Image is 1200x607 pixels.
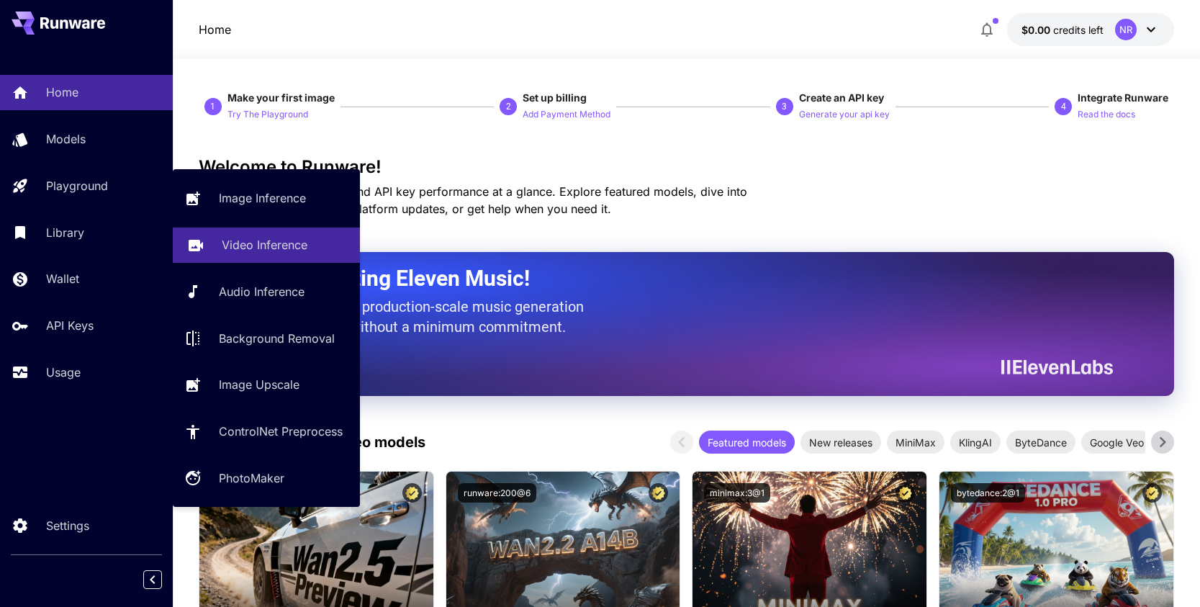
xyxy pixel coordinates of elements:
p: Background Removal [219,330,335,347]
button: Certified Model – Vetted for best performance and includes a commercial license. [1142,483,1162,503]
p: Image Upscale [219,376,299,393]
a: Image Upscale [173,367,360,403]
p: ControlNet Preprocess [219,423,343,440]
span: Set up billing [523,91,587,104]
p: Image Inference [219,189,306,207]
button: Collapse sidebar [143,570,162,589]
span: Make your first image [227,91,335,104]
button: Certified Model – Vetted for best performance and includes a commercial license. [649,483,668,503]
span: MiniMax [887,435,944,450]
p: Add Payment Method [523,108,610,122]
span: Create an API key [799,91,884,104]
p: Video Inference [222,236,307,253]
button: bytedance:2@1 [951,483,1025,503]
p: 3 [782,100,787,113]
p: API Keys [46,317,94,334]
p: Library [46,224,84,241]
span: Integrate Runware [1078,91,1168,104]
p: Home [46,84,78,101]
p: Playground [46,177,108,194]
span: KlingAI [950,435,1001,450]
span: ByteDance [1006,435,1075,450]
span: Check out your usage stats and API key performance at a glance. Explore featured models, dive int... [199,184,747,216]
a: Image Inference [173,181,360,216]
button: minimax:3@1 [704,483,770,503]
p: Models [46,130,86,148]
p: Generate your api key [799,108,890,122]
span: Google Veo [1081,435,1152,450]
p: Home [199,21,231,38]
button: runware:200@6 [458,483,536,503]
a: Audio Inference [173,274,360,310]
button: $0.00 [1007,13,1174,46]
a: ControlNet Preprocess [173,414,360,449]
a: PhotoMaker [173,461,360,496]
p: Settings [46,517,89,534]
nav: breadcrumb [199,21,231,38]
p: Try The Playground [227,108,308,122]
div: NR [1115,19,1137,40]
p: Read the docs [1078,108,1135,122]
p: Audio Inference [219,283,304,300]
p: The only way to get production-scale music generation from Eleven Labs without a minimum commitment. [235,297,595,337]
h3: Welcome to Runware! [199,157,1175,177]
p: 2 [506,100,511,113]
span: credits left [1053,24,1104,36]
p: Wallet [46,270,79,287]
a: Video Inference [173,228,360,263]
div: Collapse sidebar [154,567,173,593]
a: Background Removal [173,320,360,356]
span: Featured models [699,435,795,450]
p: PhotoMaker [219,469,284,487]
span: New releases [800,435,881,450]
button: Certified Model – Vetted for best performance and includes a commercial license. [896,483,915,503]
h2: Now Supporting Eleven Music! [235,265,1103,292]
p: 1 [210,100,215,113]
span: $0.00 [1021,24,1053,36]
p: 4 [1061,100,1066,113]
div: $0.00 [1021,22,1104,37]
button: Certified Model – Vetted for best performance and includes a commercial license. [402,483,422,503]
p: Usage [46,364,81,381]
